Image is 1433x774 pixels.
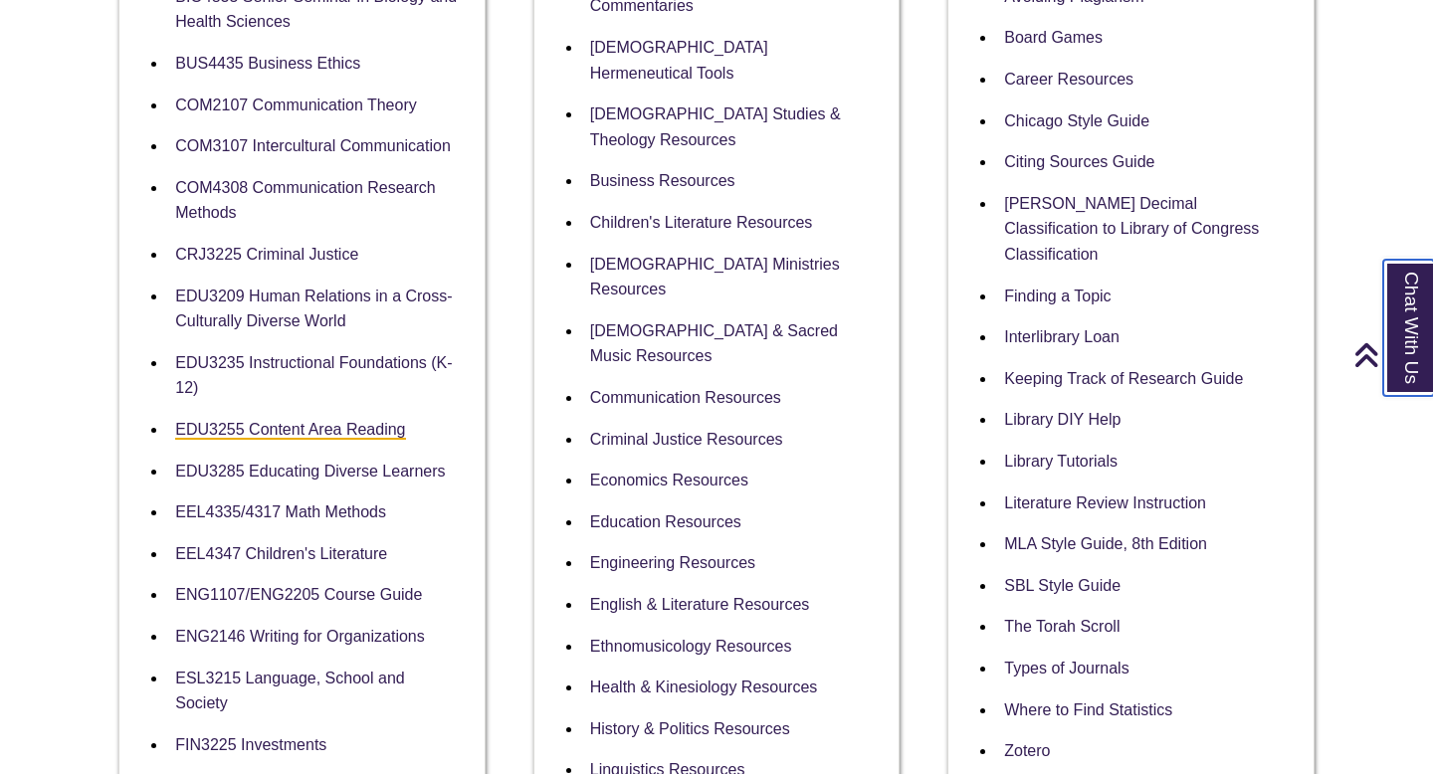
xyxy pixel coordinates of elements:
a: EDU3255 Content Area Reading [175,421,405,440]
a: EDU3209 Human Relations in a Cross-Culturally Diverse World [175,288,452,330]
a: Business Resources [590,172,735,189]
a: Board Games [1004,29,1103,46]
a: History & Politics Resources [590,720,790,737]
a: [DEMOGRAPHIC_DATA] Studies & Theology Resources [590,105,841,148]
a: [DEMOGRAPHIC_DATA] & Sacred Music Resources [590,322,838,365]
a: Citing Sources Guide [1004,153,1154,170]
a: Types of Journals [1004,660,1128,677]
a: English & Literature Resources [590,596,810,613]
a: Where to Find Statistics [1004,701,1172,718]
a: Literature Review Instruction [1004,494,1206,511]
a: Health & Kinesiology Resources [590,678,818,695]
a: Engineering Resources [590,554,755,571]
a: Keeping Track of Research Guide [1004,370,1243,387]
a: [PERSON_NAME] Decimal Classification to Library of Congress Classification [1004,195,1259,263]
a: EDU3285 Educating Diverse Learners [175,463,445,480]
a: Finding a Topic [1004,288,1111,304]
a: Back to Top [1353,341,1428,368]
a: Zotero [1004,742,1050,759]
a: Interlibrary Loan [1004,328,1120,345]
a: Chicago Style Guide [1004,112,1149,129]
a: SBL Style Guide [1004,577,1121,594]
a: Library Tutorials [1004,453,1118,470]
a: Ethnomusicology Resources [590,638,792,655]
a: The Torah Scroll [1004,618,1120,635]
a: Criminal Justice Resources [590,431,783,448]
a: Communication Resources [590,389,781,406]
a: COM4308 Communication Research Methods [175,179,435,222]
a: Career Resources [1004,71,1133,88]
a: Library DIY Help [1004,411,1121,428]
a: EEL4335/4317 Math Methods [175,503,386,520]
a: EEL4347 Children's Literature [175,545,387,562]
a: ENG2146 Writing for Organizations [175,628,424,645]
a: BUS4435 Business Ethics [175,55,360,72]
a: EDU3235 Instructional Foundations (K-12) [175,354,452,397]
a: Children's Literature Resources [590,214,813,231]
a: [DEMOGRAPHIC_DATA] Ministries Resources [590,256,840,298]
a: MLA Style Guide, 8th Edition [1004,535,1207,552]
a: COM2107 Communication Theory [175,97,416,113]
a: CRJ3225 Criminal Justice [175,246,358,263]
a: COM3107 Intercultural Communication [175,137,451,154]
a: [DEMOGRAPHIC_DATA] Hermeneutical Tools [590,39,768,82]
a: ESL3215 Language, School and Society [175,670,404,712]
a: ENG1107/ENG2205 Course Guide [175,586,422,603]
a: FIN3225 Investments [175,736,326,753]
a: Economics Resources [590,472,748,488]
a: Education Resources [590,513,741,530]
